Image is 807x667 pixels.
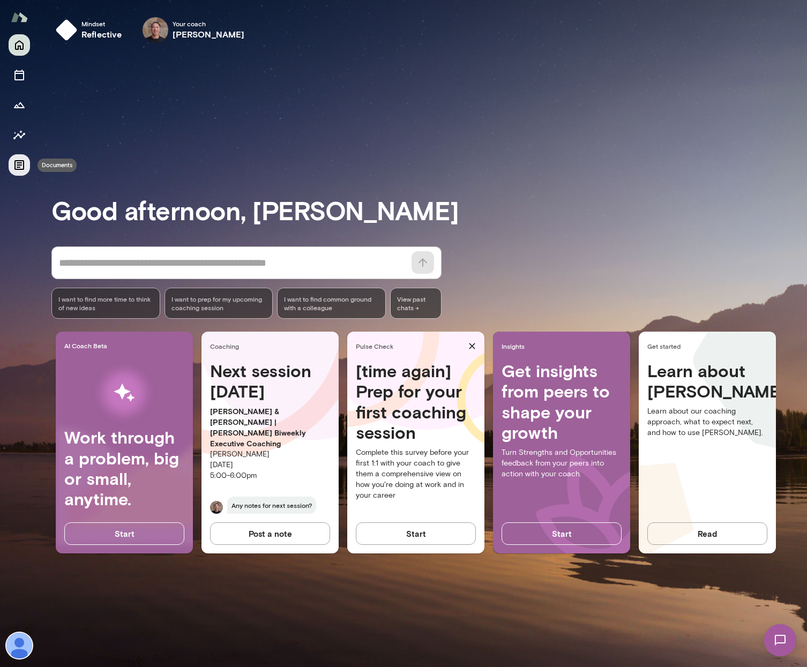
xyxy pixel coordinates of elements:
[647,522,767,545] button: Read
[51,195,807,225] h3: Good afternoon, [PERSON_NAME]
[210,460,330,470] p: [DATE]
[6,633,32,658] img: Fernando Ramirez
[9,154,30,176] button: Documents
[173,28,245,41] h6: [PERSON_NAME]
[58,295,153,312] span: I want to find more time to think of new ideas
[502,342,626,350] span: Insights
[9,34,30,56] button: Home
[502,361,622,443] h4: Get insights from peers to shape your growth
[210,501,223,514] img: Derrick
[210,470,330,481] p: 5:00 - 6:00pm
[38,159,77,172] div: Documents
[64,341,189,350] span: AI Coach Beta
[77,359,172,427] img: AI Workflows
[51,13,131,47] button: Mindsetreflective
[173,19,245,28] span: Your coach
[9,94,30,116] button: Growth Plan
[81,28,122,41] h6: reflective
[165,288,273,319] div: I want to prep for my upcoming coaching session
[11,7,28,27] img: Mento
[227,497,316,514] span: Any notes for next session?
[143,17,168,43] img: Derrick Mar
[210,522,330,545] button: Post a note
[356,361,476,443] h4: [time again] Prep for your first coaching session
[64,427,184,509] h4: Work through a problem, big or small, anytime.
[64,522,184,545] button: Start
[51,288,160,319] div: I want to find more time to think of new ideas
[81,19,122,28] span: Mindset
[210,449,330,460] p: [PERSON_NAME]
[647,361,767,402] h4: Learn about [PERSON_NAME]
[171,295,266,312] span: I want to prep for my upcoming coaching session
[647,342,772,350] span: Get started
[284,295,379,312] span: I want to find common ground with a colleague
[356,447,476,501] p: Complete this survey before your first 1:1 with your coach to give them a comprehensive view on h...
[356,342,464,350] span: Pulse Check
[210,361,330,402] h4: Next session [DATE]
[210,342,334,350] span: Coaching
[647,406,767,438] p: Learn about our coaching approach, what to expect next, and how to use [PERSON_NAME].
[356,522,476,545] button: Start
[390,288,442,319] span: View past chats ->
[135,13,252,47] div: Derrick MarYour coach[PERSON_NAME]
[9,124,30,146] button: Insights
[9,64,30,86] button: Sessions
[502,447,622,479] p: Turn Strengths and Opportunities feedback from your peers into action with your coach.
[56,19,77,41] img: mindset
[210,406,330,449] p: [PERSON_NAME] & [PERSON_NAME] | [PERSON_NAME] Biweekly Executive Coaching
[277,288,386,319] div: I want to find common ground with a colleague
[502,522,622,545] button: Start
